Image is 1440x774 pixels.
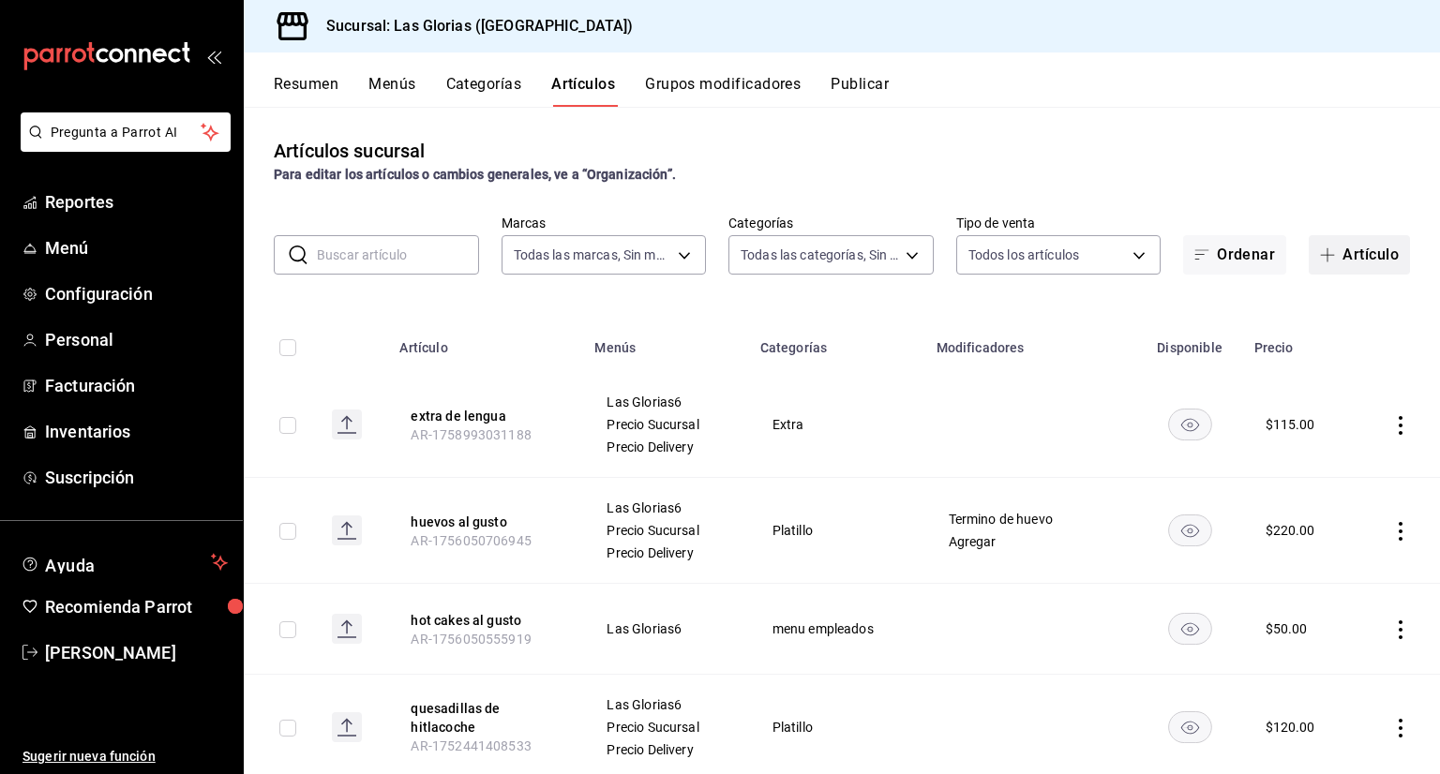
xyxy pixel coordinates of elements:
[925,312,1137,372] th: Modificadores
[607,395,725,409] span: Las Glorias6
[772,622,902,635] span: menu empleados
[45,235,228,260] span: Menú
[22,747,228,767] span: Sugerir nueva función
[968,246,1080,264] span: Todos los artículos
[206,49,221,64] button: open_drawer_menu
[45,419,228,444] span: Inventarios
[21,112,231,152] button: Pregunta a Parrot AI
[1309,235,1410,275] button: Artículo
[1168,613,1212,645] button: availability-product
[1391,719,1410,737] button: actions
[551,75,615,107] button: Artículos
[45,551,203,573] span: Ayuda
[949,535,1114,548] span: Agregar
[1168,514,1212,546] button: availability-product
[446,75,522,107] button: Categorías
[411,699,561,737] button: edit-product-location
[583,312,748,372] th: Menús
[45,373,228,398] span: Facturación
[45,281,228,306] span: Configuración
[749,312,925,372] th: Categorías
[956,216,1162,230] label: Tipo de venta
[772,524,902,537] span: Platillo
[514,246,672,264] span: Todas las marcas, Sin marca
[1266,619,1308,638] div: $ 50.00
[1183,235,1286,275] button: Ordenar
[311,15,633,37] h3: Sucursal: Las Glorias ([GEOGRAPHIC_DATA])
[1391,620,1410,639] button: actions
[411,407,561,425] button: edit-product-location
[1243,312,1356,372] th: Precio
[274,75,338,107] button: Resumen
[274,167,676,182] strong: Para editar los artículos o cambios generales, ve a “Organización”.
[607,721,725,734] span: Precio Sucursal
[411,632,531,647] span: AR-1756050555919
[1266,718,1315,737] div: $ 120.00
[368,75,415,107] button: Menús
[645,75,801,107] button: Grupos modificadores
[388,312,583,372] th: Artículo
[1266,415,1315,434] div: $ 115.00
[741,246,899,264] span: Todas las categorías, Sin categoría
[45,594,228,619] span: Recomienda Parrot
[13,136,231,156] a: Pregunta a Parrot AI
[1391,416,1410,435] button: actions
[728,216,934,230] label: Categorías
[831,75,889,107] button: Publicar
[1168,409,1212,440] button: availability-product
[1391,522,1410,541] button: actions
[607,524,725,537] span: Precio Sucursal
[411,611,561,630] button: edit-product-location
[45,640,228,665] span: [PERSON_NAME]
[274,75,1440,107] div: navigation tabs
[607,698,725,711] span: Las Glorias6
[607,743,725,756] span: Precio Delivery
[317,236,479,274] input: Buscar artículo
[949,513,1114,526] span: Termino de huevo
[411,513,561,531] button: edit-product-location
[1266,521,1315,540] div: $ 220.00
[607,622,725,635] span: Las Glorias6
[772,418,902,431] span: Extra
[772,721,902,734] span: Platillo
[45,327,228,352] span: Personal
[411,427,531,442] span: AR-1758993031188
[411,738,531,753] span: AR-1752441408533
[607,546,725,559] span: Precio Delivery
[45,465,228,490] span: Suscripción
[607,418,725,431] span: Precio Sucursal
[607,501,725,514] span: Las Glorias6
[51,123,202,142] span: Pregunta a Parrot AI
[274,137,425,165] div: Artículos sucursal
[411,533,531,548] span: AR-1756050706945
[45,189,228,215] span: Reportes
[502,216,707,230] label: Marcas
[1168,711,1212,743] button: availability-product
[607,440,725,454] span: Precio Delivery
[1137,312,1243,372] th: Disponible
